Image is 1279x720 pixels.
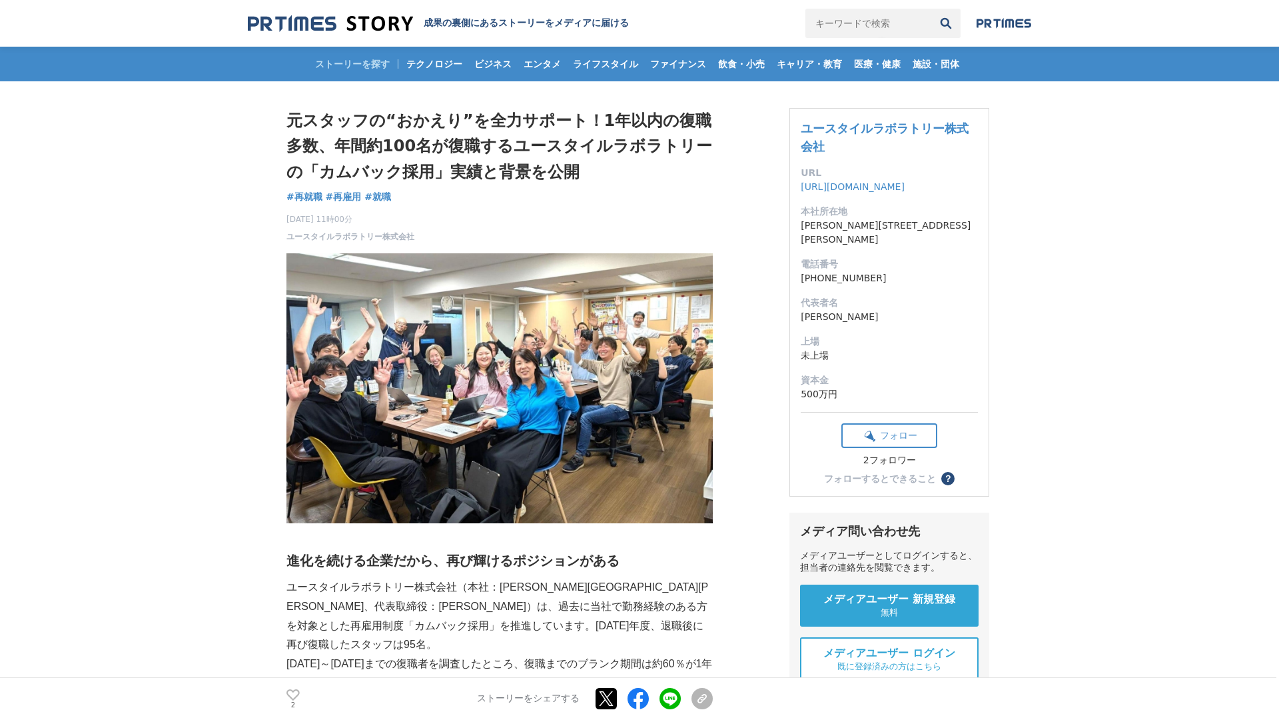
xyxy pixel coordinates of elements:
span: #再就職 [286,191,322,203]
a: 医療・健康 [849,47,906,81]
span: ファイナンス [645,58,711,70]
span: 飲食・小売 [713,58,770,70]
span: メディアユーザー 新規登録 [823,593,955,607]
dt: 上場 [801,335,978,349]
a: 成果の裏側にあるストーリーをメディアに届ける 成果の裏側にあるストーリーをメディアに届ける [248,15,629,33]
dd: 500万円 [801,387,978,401]
span: 無料 [881,607,898,619]
h2: 進化を続ける企業だから、再び輝けるポジションがある [286,550,713,571]
a: テクノロジー [401,47,468,81]
h2: 成果の裏側にあるストーリーをメディアに届ける [424,17,629,29]
span: エンタメ [518,58,566,70]
p: [DATE]～[DATE]までの復職者を調査したところ、復職までのブランク期間は約60％が1年以内でした。 [286,655,713,693]
span: 施設・団体 [907,58,965,70]
span: [DATE] 11時00分 [286,213,414,225]
span: ビジネス [469,58,517,70]
button: 検索 [931,9,961,38]
dd: [PERSON_NAME] [801,310,978,324]
a: #再雇用 [326,190,362,204]
span: #就職 [364,191,391,203]
a: キャリア・教育 [771,47,847,81]
span: 医療・健康 [849,58,906,70]
div: フォローするとできること [824,474,936,483]
button: ？ [941,472,955,485]
div: 2フォロワー [841,455,937,467]
dt: 代表者名 [801,296,978,310]
a: #再就職 [286,190,322,204]
dd: [PHONE_NUMBER] [801,271,978,285]
a: エンタメ [518,47,566,81]
p: ストーリーをシェアする [477,693,580,705]
dt: 本社所在地 [801,205,978,219]
a: メディアユーザー ログイン 既に登録済みの方はこちら [800,637,979,682]
a: #就職 [364,190,391,204]
span: #再雇用 [326,191,362,203]
div: メディアユーザーとしてログインすると、担当者の連絡先を閲覧できます。 [800,550,979,574]
dd: 未上場 [801,349,978,363]
img: prtimes [977,18,1031,29]
a: メディアユーザー 新規登録 無料 [800,585,979,627]
button: フォロー [841,423,937,448]
span: ライフスタイル [568,58,643,70]
h1: 元スタッフの“おかえり”を全力サポート！1年以内の復職多数、年間約100名が復職するユースタイルラボラトリーの「カムバック採用」実績と背景を公開 [286,108,713,185]
img: thumbnail_5e65eb70-7254-11f0-ad75-a15d8acbbc29.jpg [286,253,713,523]
span: キャリア・教育 [771,58,847,70]
p: 2 [286,702,300,709]
dt: URL [801,166,978,180]
a: ユースタイルラボラトリー株式会社 [286,231,414,243]
a: ユースタイルラボラトリー株式会社 [801,121,969,153]
a: ビジネス [469,47,517,81]
div: メディア問い合わせ先 [800,523,979,539]
dd: [PERSON_NAME][STREET_ADDRESS][PERSON_NAME] [801,219,978,247]
span: テクノロジー [401,58,468,70]
dt: 電話番号 [801,257,978,271]
span: ？ [943,474,953,483]
dt: 資本金 [801,373,978,387]
a: 施設・団体 [907,47,965,81]
a: [URL][DOMAIN_NAME] [801,181,905,192]
p: ユースタイルラボラトリー株式会社（本社：[PERSON_NAME][GEOGRAPHIC_DATA][PERSON_NAME]、代表取締役：[PERSON_NAME]）は、過去に当社で勤務経験の... [286,578,713,655]
a: ファイナンス [645,47,711,81]
img: 成果の裏側にあるストーリーをメディアに届ける [248,15,413,33]
span: 既に登録済みの方はこちら [837,661,941,673]
span: メディアユーザー ログイン [823,647,955,661]
input: キーワードで検索 [805,9,931,38]
a: ライフスタイル [568,47,643,81]
a: 飲食・小売 [713,47,770,81]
